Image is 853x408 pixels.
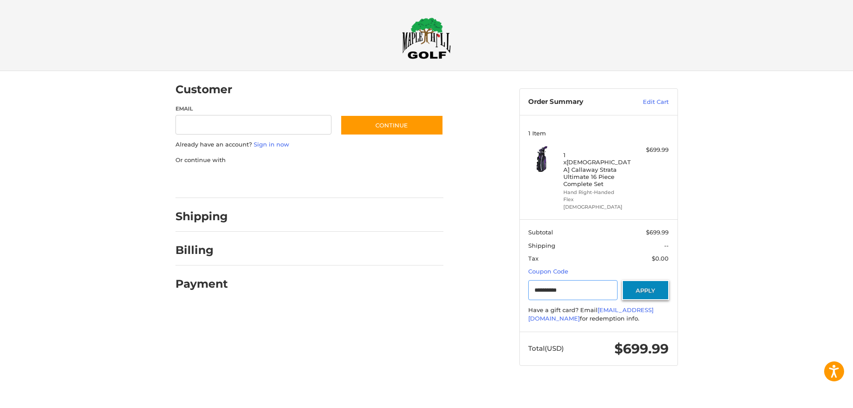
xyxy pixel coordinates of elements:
button: Apply [622,280,669,300]
input: Gift Certificate or Coupon Code [528,280,618,300]
span: $0.00 [652,255,669,262]
li: Flex [DEMOGRAPHIC_DATA] [563,196,631,210]
iframe: PayPal-paypal [172,173,239,189]
iframe: PayPal-paylater [248,173,315,189]
span: $699.99 [614,341,669,357]
span: -- [664,242,669,249]
li: Hand Right-Handed [563,189,631,196]
div: $699.99 [634,146,669,154]
h2: Shipping [175,210,228,223]
h3: 1 Item [528,130,669,137]
span: $699.99 [646,229,669,236]
span: Total (USD) [528,344,564,353]
label: Email [175,105,332,113]
span: Tax [528,255,538,262]
iframe: PayPal-venmo [323,173,390,189]
p: Or continue with [175,156,443,165]
h4: 1 x [DEMOGRAPHIC_DATA] Callaway Strata Ultimate 16 Piece Complete Set [563,151,631,187]
a: Edit Cart [624,98,669,107]
div: Have a gift card? Email for redemption info. [528,306,669,323]
h2: Customer [175,83,232,96]
h3: Order Summary [528,98,624,107]
h2: Billing [175,243,227,257]
a: Coupon Code [528,268,568,275]
span: Shipping [528,242,555,249]
h2: Payment [175,277,228,291]
button: Continue [340,115,443,135]
img: Maple Hill Golf [402,17,451,59]
p: Already have an account? [175,140,443,149]
span: Subtotal [528,229,553,236]
a: Sign in now [254,141,289,148]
